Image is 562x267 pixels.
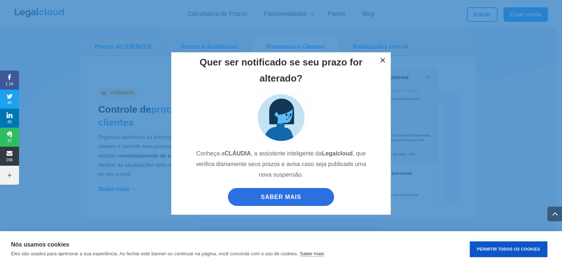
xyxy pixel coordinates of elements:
[225,150,251,157] strong: CLÁUDIA
[191,54,371,90] h2: Quer ser notificado se seu prazo for alterado?
[11,251,298,256] p: Eles são usados para aprimorar a sua experiência. Ao fechar este banner ou continuar na página, v...
[470,241,547,257] button: Permitir Todos os Cookies
[322,150,353,157] strong: Legalcloud
[254,90,308,145] img: claudia_assistente
[191,148,371,186] p: Conheça a , a assistente inteligente da , que verifica diariamente seus prazos e avisa caso seja ...
[300,251,324,257] a: Saber mais
[375,52,391,68] button: ×
[228,188,334,206] a: SABER MAIS
[11,241,69,248] strong: Nós usamos cookies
